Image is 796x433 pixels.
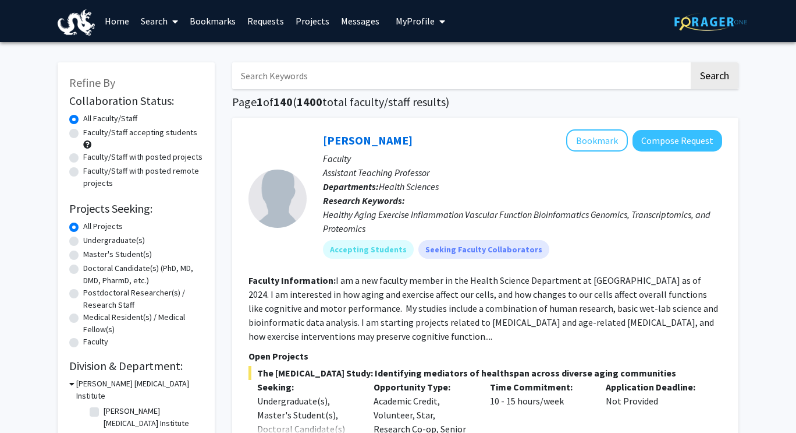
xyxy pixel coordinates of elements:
h1: Page of ( total faculty/staff results) [232,95,738,109]
h2: Projects Seeking: [69,202,203,216]
img: ForagerOne Logo [674,13,747,31]
p: Assistant Teaching Professor [323,166,722,179]
span: 1 [257,94,263,109]
mat-chip: Accepting Students [323,240,414,259]
span: Health Sciences [379,181,439,192]
label: Medical Resident(s) / Medical Fellow(s) [83,311,203,336]
mat-chip: Seeking Faculty Collaborators [418,240,549,259]
button: Add Meghan Smith to Bookmarks [566,129,628,152]
label: Faculty/Staff with posted remote projects [83,165,203,189]
label: Postdoctoral Researcher(s) / Research Staff [83,287,203,311]
h2: Division & Department: [69,359,203,373]
label: Master's Student(s) [83,248,152,260]
p: Application Deadline: [606,380,705,394]
input: Search Keywords [232,62,689,89]
h2: Collaboration Status: [69,94,203,108]
label: Undergraduate(s) [83,234,145,247]
fg-read-more: I am a new faculty member in the Health Science Department at [GEOGRAPHIC_DATA] as of 2024. I am ... [248,274,718,342]
label: Faculty/Staff with posted projects [83,151,202,163]
iframe: Chat [9,381,49,424]
a: Search [135,1,184,41]
span: 140 [273,94,293,109]
a: Home [99,1,135,41]
a: Projects [290,1,335,41]
a: Bookmarks [184,1,241,41]
p: Open Projects [248,349,722,363]
a: Messages [335,1,385,41]
p: Opportunity Type: [374,380,472,394]
a: [PERSON_NAME] [323,133,413,147]
label: Faculty/Staff accepting students [83,126,197,139]
span: My Profile [396,15,435,27]
button: Search [691,62,738,89]
p: Time Commitment: [490,380,589,394]
span: 1400 [297,94,322,109]
p: Seeking: [257,380,356,394]
b: Departments: [323,181,379,192]
a: Requests [241,1,290,41]
h3: [PERSON_NAME] [MEDICAL_DATA] Institute [76,378,203,402]
img: Drexel University Logo [58,9,95,36]
p: Faculty [323,152,722,166]
span: The [MEDICAL_DATA] Study: Identifying mediators of healthspan across diverse aging communities [248,366,722,380]
label: Faculty [83,336,108,348]
label: All Projects [83,220,123,233]
label: Doctoral Candidate(s) (PhD, MD, DMD, PharmD, etc.) [83,262,203,287]
label: All Faculty/Staff [83,112,137,125]
span: Refine By [69,75,115,90]
b: Research Keywords: [323,195,405,206]
div: Healthy Aging Exercise Inflammation Vascular Function Bioinformatics Genomics, Transcriptomics, a... [323,207,722,235]
b: Faculty Information: [248,274,336,286]
button: Compose Request to Meghan Smith [632,130,722,152]
label: [PERSON_NAME] [MEDICAL_DATA] Institute [104,405,200,430]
